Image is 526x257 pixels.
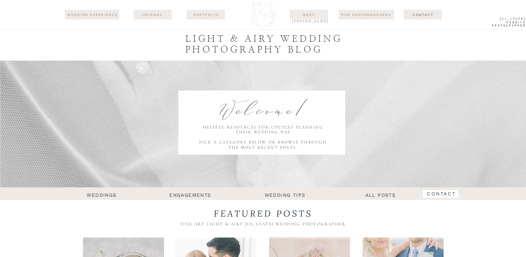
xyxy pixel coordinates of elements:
a: journal [135,12,169,17]
a: engagements [163,191,218,198]
a: Contact [399,12,447,17]
a: [US_STATE] WEdding Photographer [481,17,526,29]
a: wedding experience [66,12,119,18]
h2: Helpful resources for couples planning their wedding day PICK A CATEGORY BELOW OR BROWSE THROUGH ... [195,125,331,150]
h1: Welcome! [220,84,311,118]
a: Meet [PERSON_NAME] [292,12,326,17]
a: For Photographers [339,12,394,17]
a: wedding tips [243,191,327,198]
h2: fine art light & Airy [US_STATE] wedding photographer [174,221,353,228]
h3: light & airy wedding photography blog [185,34,346,57]
a: contact [422,191,462,198]
a: all posts [361,191,401,198]
a: Portfolio [189,12,223,17]
h2: featured posts [192,208,334,218]
a: weddings [74,191,130,198]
